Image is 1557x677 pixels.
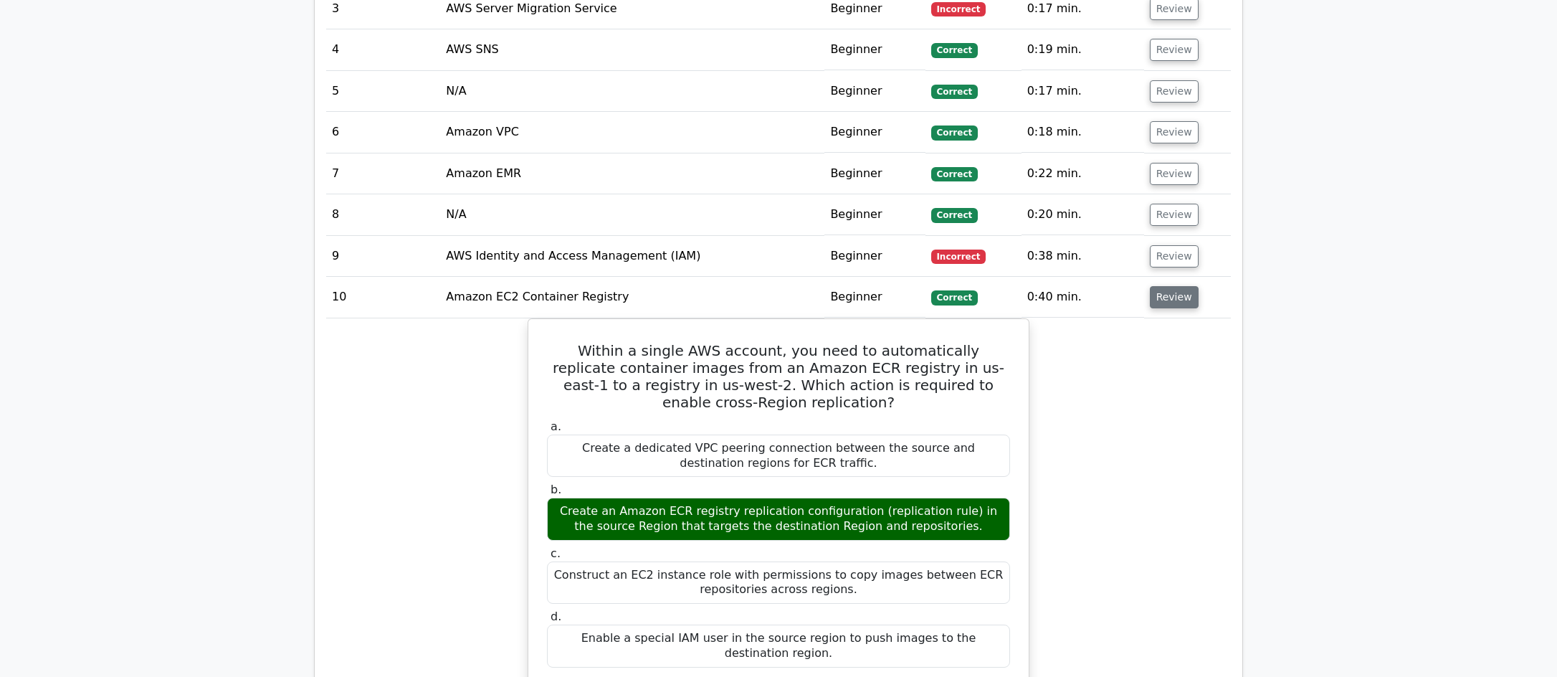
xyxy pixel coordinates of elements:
td: Amazon VPC [440,112,824,153]
td: 0:40 min. [1022,277,1144,318]
span: Incorrect [931,2,986,16]
td: 6 [326,112,440,153]
td: Beginner [824,112,925,153]
h5: Within a single AWS account, you need to automatically replicate container images from an Amazon ... [546,342,1011,411]
td: AWS SNS [440,29,824,70]
span: Correct [931,43,978,57]
td: Beginner [824,194,925,235]
div: Enable a special IAM user in the source region to push images to the destination region. [547,625,1010,668]
td: N/A [440,71,824,112]
button: Review [1150,286,1199,308]
td: Beginner [824,236,925,277]
td: 4 [326,29,440,70]
button: Review [1150,121,1199,143]
span: Correct [931,208,978,222]
span: b. [551,483,561,496]
span: c. [551,546,561,560]
td: 7 [326,153,440,194]
td: 8 [326,194,440,235]
button: Review [1150,39,1199,61]
span: Correct [931,85,978,99]
td: 0:19 min. [1022,29,1144,70]
div: Create a dedicated VPC peering connection between the source and destination regions for ECR traf... [547,435,1010,478]
td: Beginner [824,153,925,194]
td: AWS Identity and Access Management (IAM) [440,236,824,277]
div: Construct an EC2 instance role with permissions to copy images between ECR repositories across re... [547,562,1010,605]
td: Beginner [824,71,925,112]
button: Review [1150,204,1199,226]
td: 5 [326,71,440,112]
td: 0:22 min. [1022,153,1144,194]
td: N/A [440,194,824,235]
td: 0:18 min. [1022,112,1144,153]
span: Incorrect [931,250,986,264]
button: Review [1150,245,1199,268]
td: Amazon EMR [440,153,824,194]
td: Beginner [824,277,925,318]
span: d. [551,610,561,623]
td: 9 [326,236,440,277]
span: Correct [931,126,978,140]
button: Review [1150,80,1199,103]
td: 0:20 min. [1022,194,1144,235]
span: Correct [931,167,978,181]
td: 0:38 min. [1022,236,1144,277]
td: Amazon EC2 Container Registry [440,277,824,318]
td: 0:17 min. [1022,71,1144,112]
span: a. [551,420,561,433]
span: Correct [931,290,978,305]
td: Beginner [824,29,925,70]
button: Review [1150,163,1199,185]
div: Create an Amazon ECR registry replication configuration (replication rule) in the source Region t... [547,498,1010,541]
td: 10 [326,277,440,318]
